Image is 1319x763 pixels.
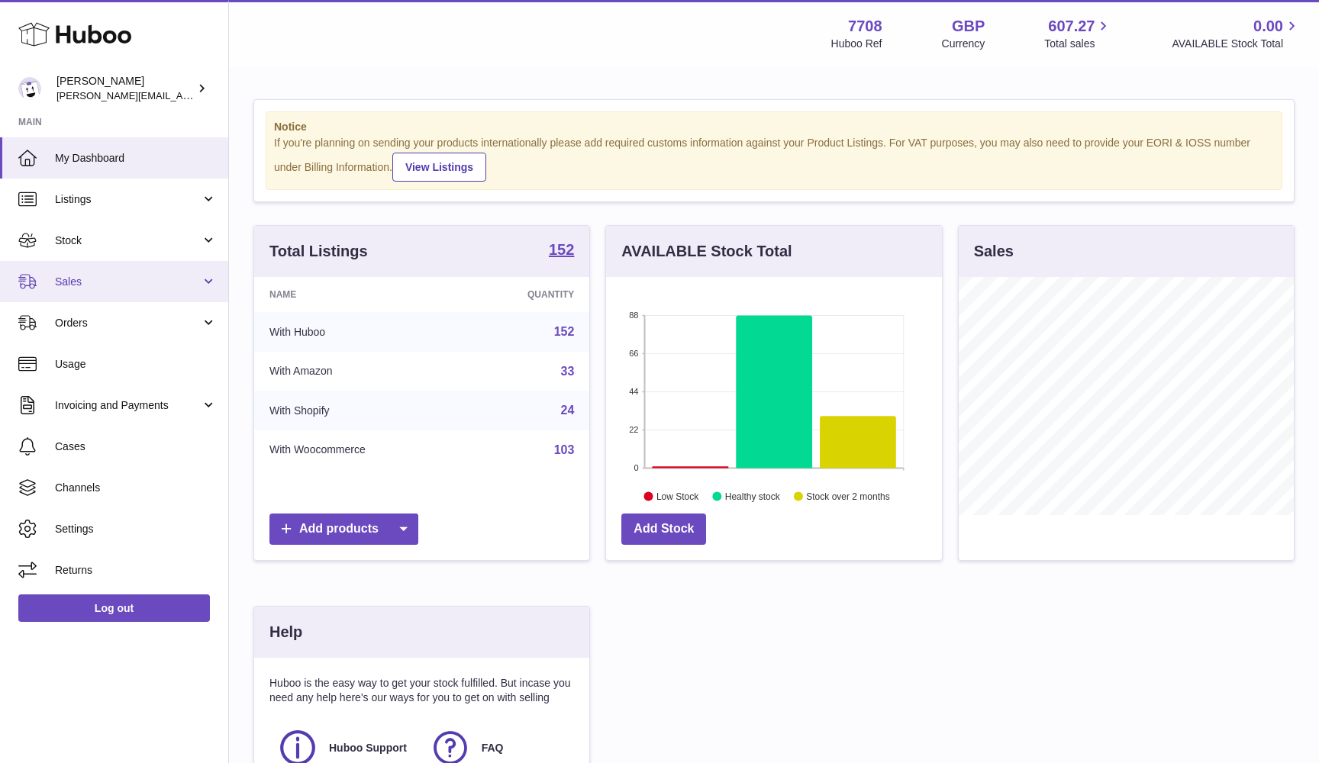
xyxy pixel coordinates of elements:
td: With Woocommerce [254,430,463,470]
h3: AVAILABLE Stock Total [621,241,792,262]
p: Huboo is the easy way to get your stock fulfilled. But incase you need any help here's our ways f... [269,676,574,705]
span: [PERSON_NAME][EMAIL_ADDRESS][DOMAIN_NAME] [56,89,306,101]
strong: 7708 [848,16,882,37]
span: FAQ [482,741,504,755]
a: 103 [554,443,575,456]
img: victor@erbology.co [18,77,41,100]
span: Cases [55,439,217,454]
th: Name [254,277,463,312]
h3: Help [269,622,302,642]
span: Channels [55,481,217,495]
span: Total sales [1044,37,1112,51]
a: View Listings [392,153,486,182]
div: If you're planning on sending your products internationally please add required customs informati... [274,136,1274,182]
a: Add Stock [621,513,706,545]
text: Stock over 2 months [807,491,890,501]
span: My Dashboard [55,151,217,166]
span: Huboo Support [329,741,407,755]
text: 66 [630,349,639,358]
span: Settings [55,522,217,536]
div: Currency [942,37,985,51]
div: Huboo Ref [831,37,882,51]
span: Invoicing and Payments [55,398,201,413]
span: Stock [55,233,201,248]
text: 22 [630,425,639,434]
a: 152 [554,325,575,338]
span: AVAILABLE Stock Total [1172,37,1301,51]
a: 24 [561,404,575,417]
a: 607.27 Total sales [1044,16,1112,51]
span: Orders [55,316,201,330]
a: Log out [18,594,210,622]
strong: GBP [952,16,985,37]
a: 0.00 AVAILABLE Stock Total [1172,16,1301,51]
h3: Sales [974,241,1014,262]
a: Add products [269,513,418,545]
h3: Total Listings [269,241,368,262]
a: 152 [549,242,574,260]
span: Returns [55,563,217,578]
td: With Shopify [254,391,463,430]
span: 607.27 [1048,16,1095,37]
text: 44 [630,387,639,396]
strong: Notice [274,120,1274,134]
span: 0.00 [1253,16,1283,37]
td: With Huboo [254,312,463,352]
span: Sales [55,275,201,289]
text: Low Stock [656,491,699,501]
th: Quantity [463,277,590,312]
text: Healthy stock [725,491,781,501]
td: With Amazon [254,352,463,391]
text: 0 [634,463,639,472]
span: Usage [55,357,217,372]
strong: 152 [549,242,574,257]
a: 33 [561,365,575,378]
text: 88 [630,311,639,320]
span: Listings [55,192,201,207]
div: [PERSON_NAME] [56,74,194,103]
